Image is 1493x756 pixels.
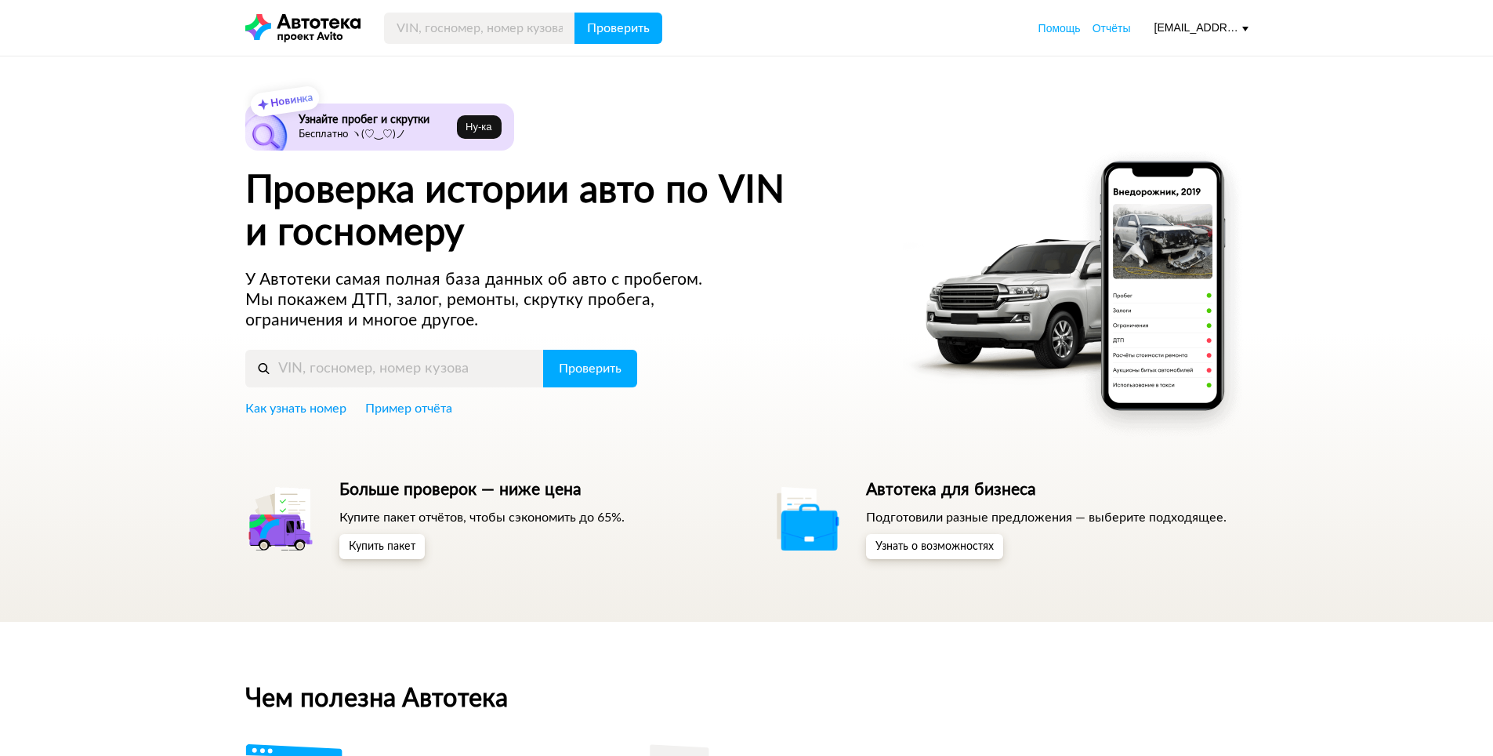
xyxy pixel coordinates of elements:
[245,169,882,254] h1: Проверка истории авто по VIN и госномеру
[245,400,346,417] a: Как узнать номер
[1093,22,1131,35] span: Отчёты
[365,400,452,417] a: Пример отчёта
[339,534,425,559] button: Купить пакет
[299,129,451,141] p: Бесплатно ヽ(♡‿♡)ノ
[559,362,621,375] span: Проверить
[1038,22,1081,35] span: Помощь
[574,13,662,44] button: Проверить
[587,22,650,35] span: Проверить
[339,509,625,526] p: Купите пакет отчётов, чтобы сэкономить до 65%.
[543,350,637,387] button: Проверить
[1154,20,1248,35] div: [EMAIL_ADDRESS][DOMAIN_NAME]
[1038,20,1081,36] a: Помощь
[245,270,733,331] p: У Автотеки самая полная база данных об авто с пробегом. Мы покажем ДТП, залог, ремонты, скрутку п...
[875,541,994,552] span: Узнать о возможностях
[1093,20,1131,36] a: Отчёты
[866,509,1227,526] p: Подготовили разные предложения — выберите подходящее.
[866,480,1227,500] h5: Автотека для бизнеса
[384,13,575,44] input: VIN, госномер, номер кузова
[466,121,491,133] span: Ну‑ка
[349,541,415,552] span: Купить пакет
[245,350,544,387] input: VIN, госномер, номер кузова
[866,534,1003,559] button: Узнать о возможностях
[339,480,625,500] h5: Больше проверок — ниже цена
[245,685,1248,713] h2: Чем полезна Автотека
[299,113,451,127] h6: Узнайте пробег и скрутки
[270,93,313,109] strong: Новинка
